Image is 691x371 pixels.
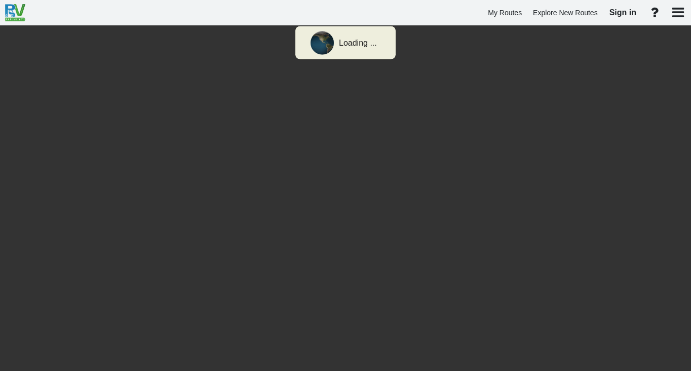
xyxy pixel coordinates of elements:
span: Sign in [609,8,636,17]
span: My Routes [488,9,522,17]
div: Loading ... [339,38,377,49]
a: Sign in [605,2,641,23]
a: Explore New Routes [528,3,602,23]
a: My Routes [483,3,526,23]
span: Explore New Routes [533,9,598,17]
img: RvPlanetLogo.png [5,4,25,21]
